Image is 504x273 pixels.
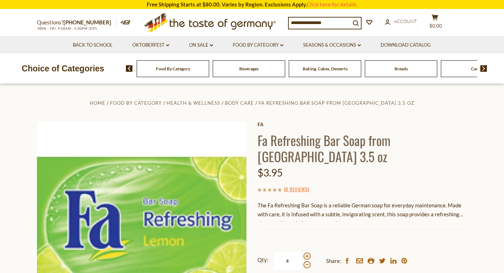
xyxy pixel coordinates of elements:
[258,255,268,264] strong: Qty:
[37,18,117,27] p: Questions?
[303,66,348,71] a: Baking, Cakes, Desserts
[258,166,283,179] span: $3.95
[156,66,190,71] a: Food By Category
[189,41,213,49] a: On Sale
[395,66,408,71] a: Breads
[258,122,467,127] a: Fa
[381,41,431,49] a: Download Catalog
[63,19,111,25] a: [PHONE_NUMBER]
[326,256,341,265] span: Share:
[233,41,283,49] a: Food By Category
[239,66,259,71] a: Beverages
[424,14,446,32] button: $0.00
[126,65,133,72] img: previous arrow
[286,185,307,193] a: 0 Reviews
[37,27,98,30] span: MON - FRI, 9:00AM - 5:00PM (EST)
[429,23,442,29] span: $0.00
[471,66,483,71] a: Candy
[73,41,113,49] a: Back to School
[258,201,467,222] div: The Fa Refreshing Bar Soap is a reliable German soap for everyday maintenance. Made with care, it...
[394,18,417,24] span: Account
[166,100,220,106] a: Health & Wellness
[110,100,162,106] a: Food By Category
[284,185,309,193] span: ( )
[132,41,169,49] a: Oktoberfest
[258,132,467,164] h1: Fa Refreshing Bar Soap from [GEOGRAPHIC_DATA] 3.5 oz
[273,251,302,271] input: Qty:
[480,65,487,72] img: next arrow
[259,100,414,106] a: Fa Refreshing Bar Soap from [GEOGRAPHIC_DATA] 3.5 oz
[303,41,361,49] a: Seasons & Occasions
[225,100,254,106] a: Body Care
[90,100,105,106] a: Home
[307,1,358,8] a: Click here for details.
[385,18,417,25] a: Account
